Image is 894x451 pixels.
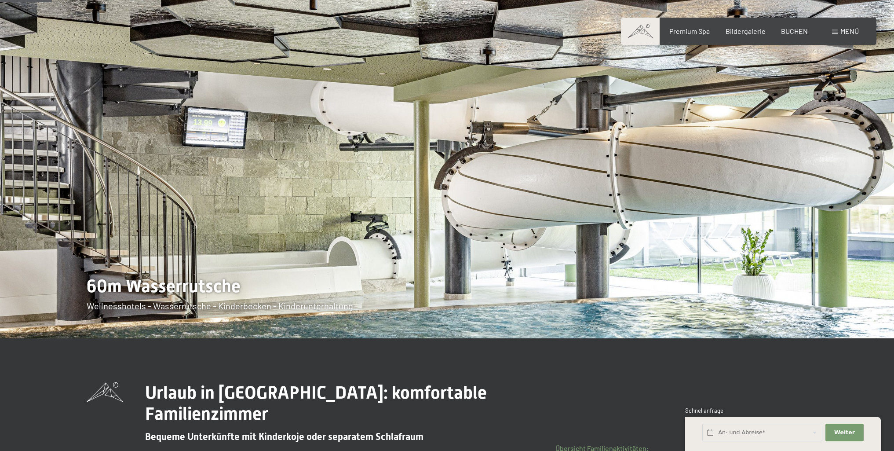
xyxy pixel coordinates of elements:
[825,424,863,442] button: Weiter
[774,307,859,312] div: Carousel Pagination
[840,27,859,35] span: Menü
[854,307,859,312] div: Carousel Page 8
[810,307,815,312] div: Carousel Page 4
[781,27,808,35] a: BUCHEN
[821,307,826,312] div: Carousel Page 5
[843,307,848,312] div: Carousel Page 7
[685,407,723,414] span: Schnellanfrage
[834,429,855,436] span: Weiter
[788,307,793,312] div: Carousel Page 2
[145,431,423,442] span: Bequeme Unterkünfte mit Kinderkoje oder separatem Schlafraum
[669,27,710,35] a: Premium Spa
[777,307,782,312] div: Carousel Page 1 (Current Slide)
[799,307,804,312] div: Carousel Page 3
[145,382,487,424] span: Urlaub in [GEOGRAPHIC_DATA]: komfortable Familienzimmer
[832,307,837,312] div: Carousel Page 6
[726,27,766,35] a: Bildergalerie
